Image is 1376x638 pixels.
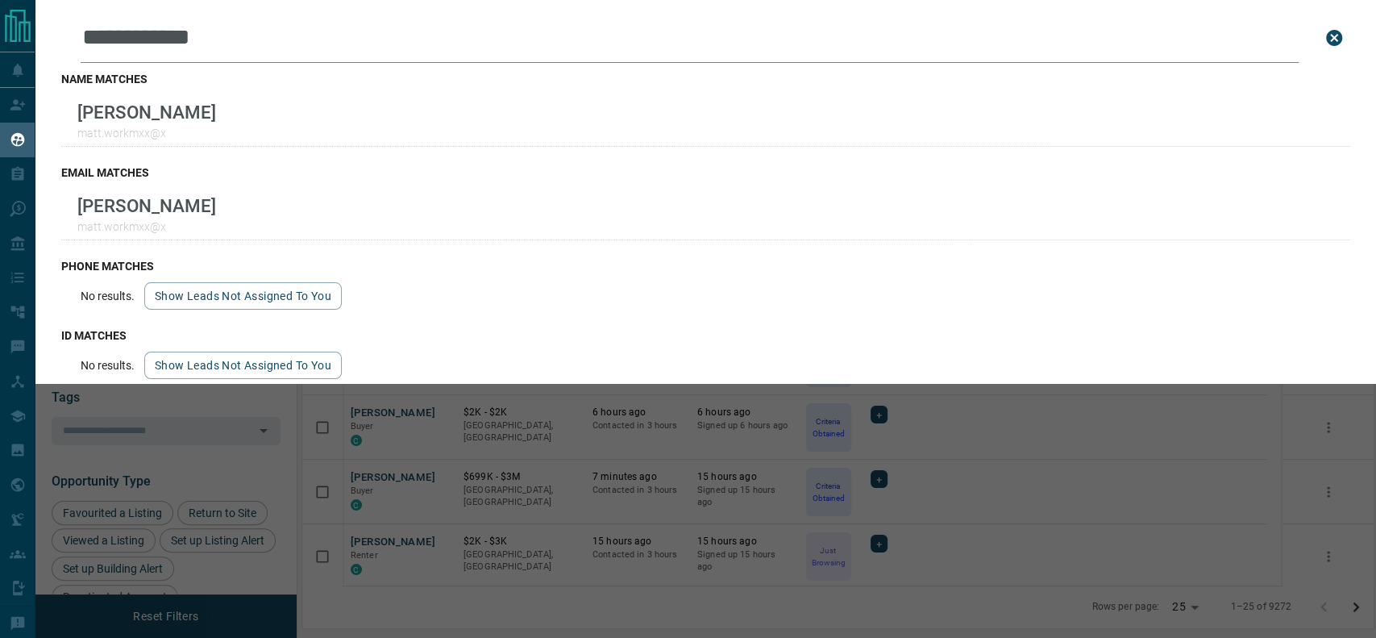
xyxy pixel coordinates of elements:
[61,329,1350,342] h3: id matches
[61,73,1350,85] h3: name matches
[61,260,1350,273] h3: phone matches
[77,127,216,140] p: matt.workmxx@x
[144,282,342,310] button: show leads not assigned to you
[81,290,135,302] p: No results.
[77,102,216,123] p: [PERSON_NAME]
[61,166,1350,179] h3: email matches
[77,220,216,233] p: matt.workmxx@x
[144,352,342,379] button: show leads not assigned to you
[77,195,216,216] p: [PERSON_NAME]
[1318,22,1350,54] button: close search bar
[81,359,135,372] p: No results.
